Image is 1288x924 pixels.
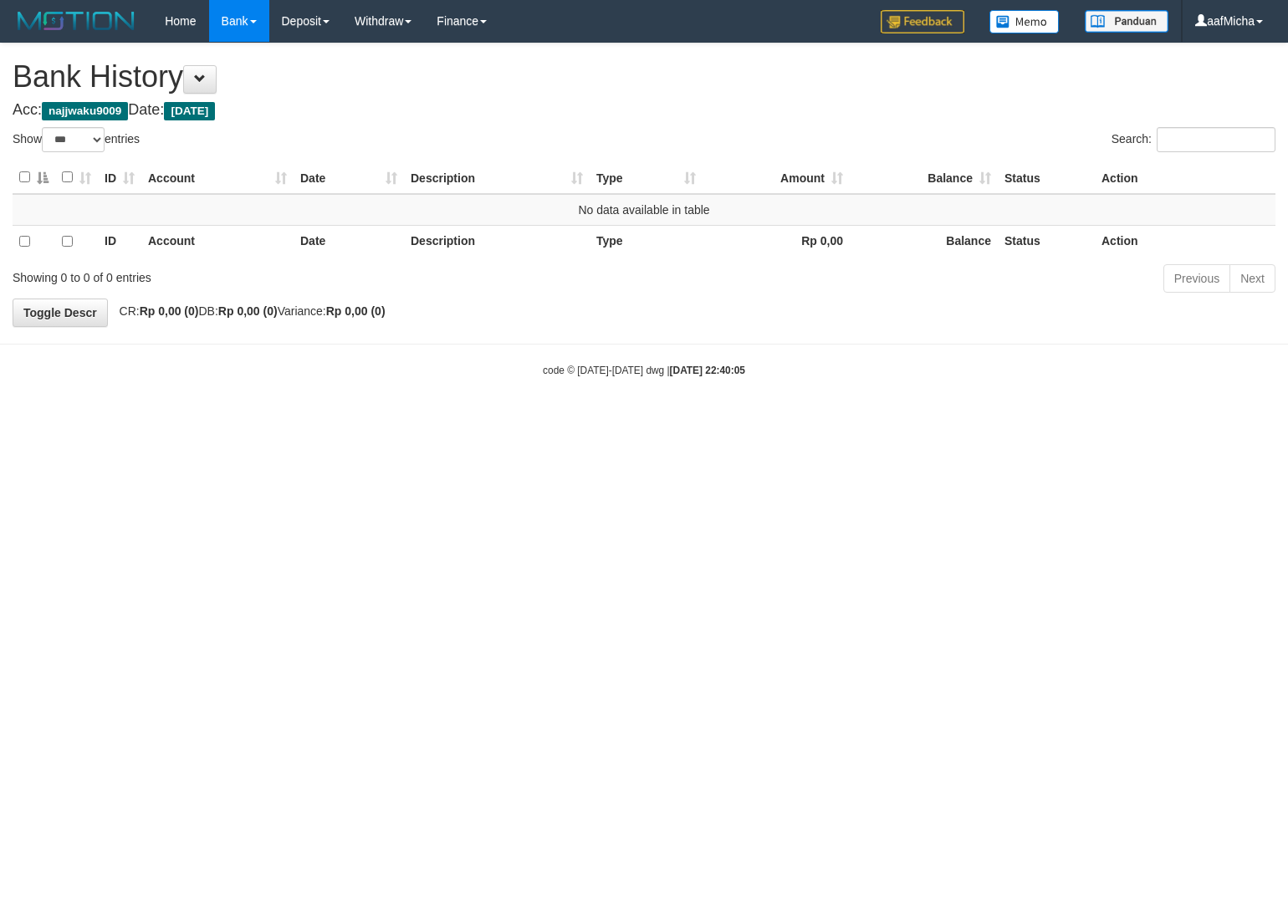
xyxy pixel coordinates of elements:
[703,225,850,258] th: Rp 0,00
[164,102,215,120] span: [DATE]
[141,161,294,194] th: Account: activate to sort column ascending
[1163,264,1230,293] a: Previous
[13,194,1275,226] td: No data available in table
[543,365,745,376] small: code © [DATE]-[DATE] dwg |
[13,127,140,152] label: Show entries
[1095,161,1275,194] th: Action
[703,161,850,194] th: Amount: activate to sort column ascending
[42,127,105,152] select: Showentries
[1112,127,1275,152] label: Search:
[850,225,998,258] th: Balance
[1229,264,1275,293] a: Next
[294,225,404,258] th: Date
[404,225,590,258] th: Description
[42,102,128,120] span: najjwaku9009
[294,161,404,194] th: Date: activate to sort column ascending
[13,161,55,194] th: : activate to sort column descending
[98,225,141,258] th: ID
[998,161,1095,194] th: Status
[13,299,108,327] a: Toggle Descr
[404,161,590,194] th: Description: activate to sort column ascending
[989,10,1060,33] img: Button%20Memo.svg
[55,161,98,194] th: : activate to sort column ascending
[850,161,998,194] th: Balance: activate to sort column ascending
[1095,225,1275,258] th: Action
[590,161,703,194] th: Type: activate to sort column ascending
[13,263,524,286] div: Showing 0 to 0 of 0 entries
[1157,127,1275,152] input: Search:
[140,304,199,318] strong: Rp 0,00 (0)
[98,161,141,194] th: ID: activate to sort column ascending
[590,225,703,258] th: Type
[13,60,1275,94] h1: Bank History
[1085,10,1168,33] img: panduan.png
[141,225,294,258] th: Account
[998,225,1095,258] th: Status
[111,304,386,318] span: CR: DB: Variance:
[13,102,1275,119] h4: Acc: Date:
[670,365,745,376] strong: [DATE] 22:40:05
[218,304,278,318] strong: Rp 0,00 (0)
[13,8,140,33] img: MOTION_logo.png
[326,304,386,318] strong: Rp 0,00 (0)
[881,10,964,33] img: Feedback.jpg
